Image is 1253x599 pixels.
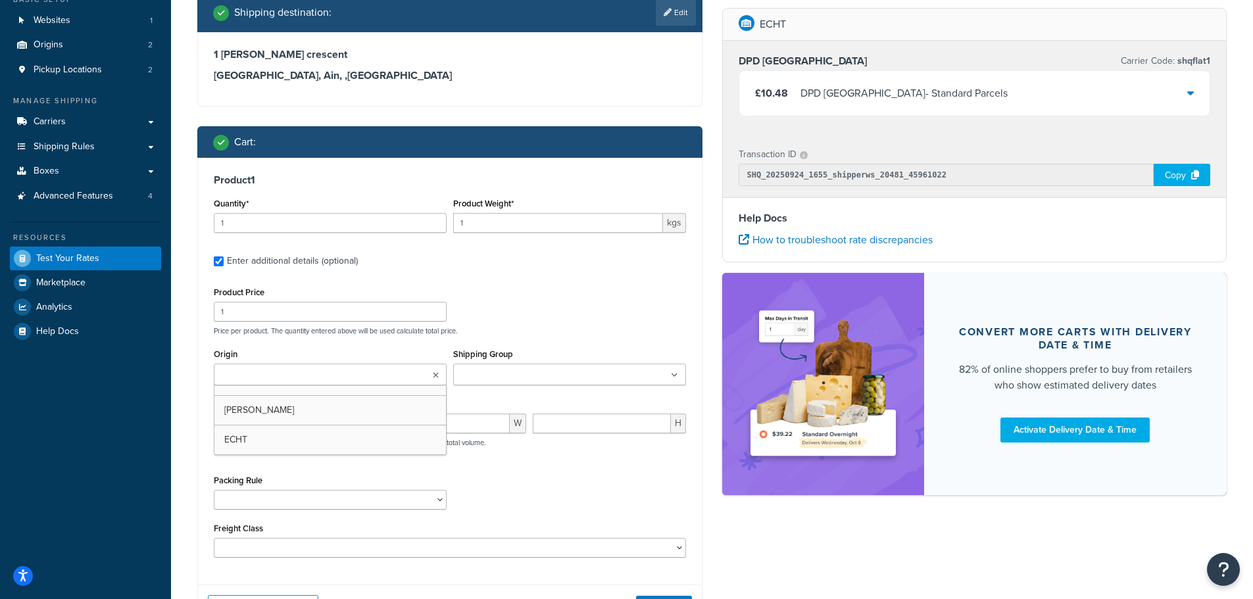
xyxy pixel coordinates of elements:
[1154,164,1210,186] div: Copy
[453,213,663,233] input: 0.00
[742,293,904,475] img: feature-image-ddt-36eae7f7280da8017bfb280eaccd9c446f90b1fe08728e4019434db127062ab4.png
[453,199,514,208] label: Product Weight*
[34,39,63,51] span: Origins
[214,523,263,533] label: Freight Class
[210,326,689,335] p: Price per product. The quantity entered above will be used calculate total price.
[10,9,161,33] li: Websites
[214,174,686,187] h3: Product 1
[234,7,332,18] h2: Shipping destination :
[214,48,686,61] h3: 1 [PERSON_NAME] crescent
[1000,418,1150,443] a: Activate Delivery Date & Time
[227,252,358,270] div: Enter additional details (optional)
[956,362,1196,393] div: 82% of online shoppers prefer to buy from retailers who show estimated delivery dates
[214,199,249,208] label: Quantity*
[214,69,686,82] h3: [GEOGRAPHIC_DATA], Ain, , [GEOGRAPHIC_DATA]
[214,256,224,266] input: Enter additional details (optional)
[36,302,72,313] span: Analytics
[214,287,264,297] label: Product Price
[34,116,66,128] span: Carriers
[1207,553,1240,586] button: Open Resource Center
[214,425,446,454] a: ECHT
[214,213,447,233] input: 0
[10,247,161,270] a: Test Your Rates
[10,58,161,82] li: Pickup Locations
[148,39,153,51] span: 2
[34,166,59,177] span: Boxes
[10,33,161,57] a: Origins2
[214,396,446,425] a: [PERSON_NAME]
[800,84,1008,103] div: DPD [GEOGRAPHIC_DATA] - Standard Parcels
[739,55,867,68] h3: DPD [GEOGRAPHIC_DATA]
[10,159,161,183] a: Boxes
[739,145,797,164] p: Transaction ID
[34,64,102,76] span: Pickup Locations
[10,232,161,243] div: Resources
[956,325,1196,352] div: Convert more carts with delivery date & time
[10,320,161,343] a: Help Docs
[214,349,237,359] label: Origin
[36,277,86,289] span: Marketplace
[224,403,294,417] span: [PERSON_NAME]
[10,58,161,82] a: Pickup Locations2
[10,271,161,295] a: Marketplace
[755,85,788,101] span: £10.48
[760,15,786,34] p: ECHT
[34,15,70,26] span: Websites
[10,295,161,319] a: Analytics
[10,135,161,159] a: Shipping Rules
[453,349,513,359] label: Shipping Group
[10,110,161,134] a: Carriers
[234,136,256,148] h2: Cart :
[10,9,161,33] a: Websites1
[1121,52,1210,70] p: Carrier Code:
[34,191,113,202] span: Advanced Features
[150,15,153,26] span: 1
[671,414,686,433] span: H
[36,326,79,337] span: Help Docs
[739,232,933,247] a: How to troubleshoot rate discrepancies
[34,141,95,153] span: Shipping Rules
[663,213,686,233] span: kgs
[10,184,161,208] a: Advanced Features4
[214,475,262,485] label: Packing Rule
[1175,54,1210,68] span: shqflat1
[148,191,153,202] span: 4
[10,95,161,107] div: Manage Shipping
[739,210,1211,226] h4: Help Docs
[10,184,161,208] li: Advanced Features
[10,33,161,57] li: Origins
[510,414,526,433] span: W
[36,253,99,264] span: Test Your Rates
[148,64,153,76] span: 2
[224,433,247,446] span: ECHT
